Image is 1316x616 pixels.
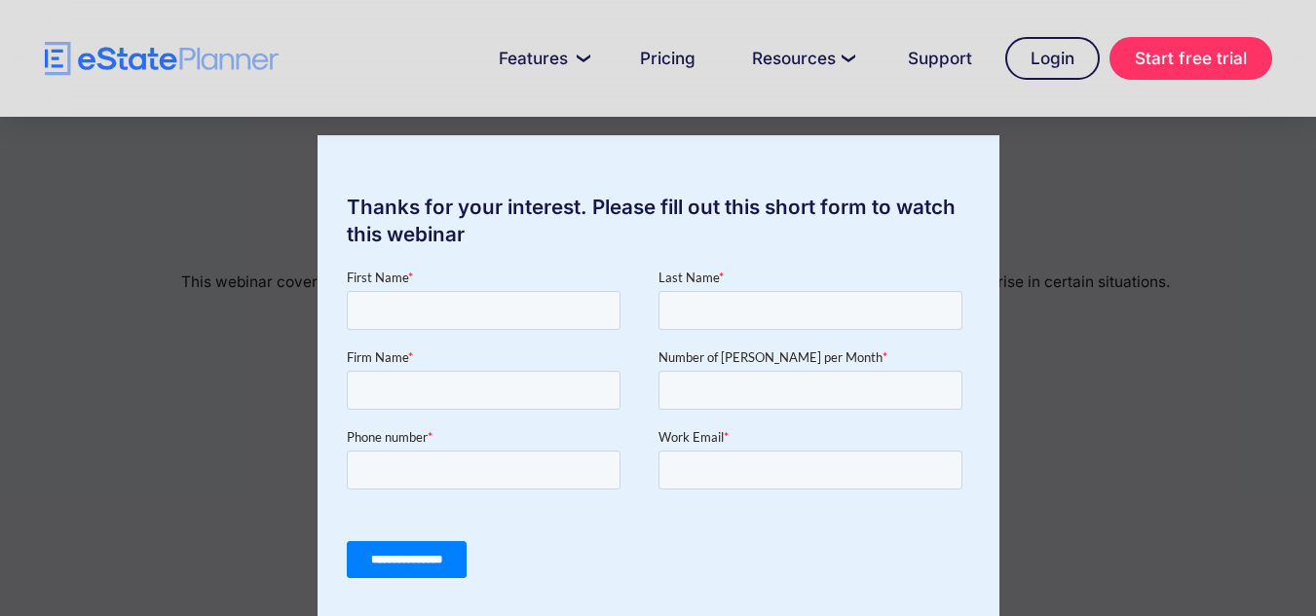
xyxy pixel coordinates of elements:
a: Pricing [617,39,719,78]
a: Features [475,39,607,78]
iframe: Form 0 [347,268,970,595]
div: Thanks for your interest. Please fill out this short form to watch this webinar [318,194,999,248]
a: Start free trial [1109,37,1272,80]
a: Login [1005,37,1100,80]
a: Resources [729,39,875,78]
a: home [45,42,279,76]
a: Support [884,39,996,78]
